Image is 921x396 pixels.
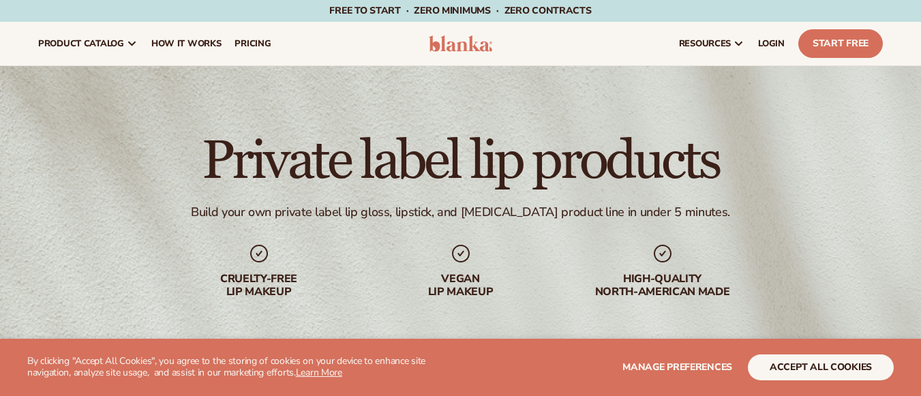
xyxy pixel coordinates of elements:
[429,35,493,52] img: logo
[329,4,591,17] span: Free to start · ZERO minimums · ZERO contracts
[172,273,346,299] div: Cruelty-free lip makeup
[38,38,124,49] span: product catalog
[622,361,732,374] span: Manage preferences
[758,38,785,49] span: LOGIN
[235,38,271,49] span: pricing
[191,204,730,220] div: Build your own private label lip gloss, lipstick, and [MEDICAL_DATA] product line in under 5 minu...
[27,356,455,379] p: By clicking "Accept All Cookies", you agree to the storing of cookies on your device to enhance s...
[151,38,222,49] span: How It Works
[748,354,894,380] button: accept all cookies
[575,273,750,299] div: High-quality North-american made
[145,22,228,65] a: How It Works
[374,273,548,299] div: Vegan lip makeup
[228,22,277,65] a: pricing
[679,38,731,49] span: resources
[296,366,342,379] a: Learn More
[751,22,791,65] a: LOGIN
[622,354,732,380] button: Manage preferences
[31,22,145,65] a: product catalog
[202,134,719,188] h1: Private label lip products
[798,29,883,58] a: Start Free
[672,22,751,65] a: resources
